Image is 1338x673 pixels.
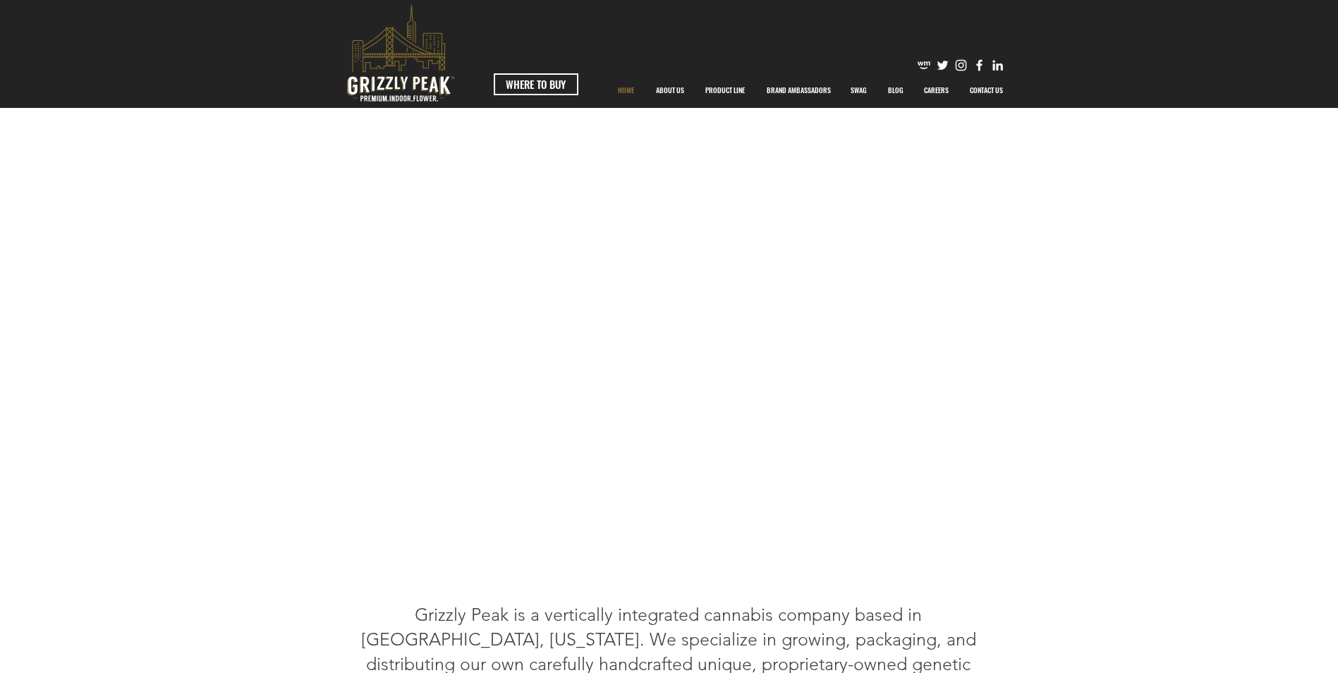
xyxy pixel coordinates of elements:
[649,73,691,108] p: ABOUT US
[913,73,959,108] a: CAREERS
[917,73,956,108] p: CAREERS
[494,73,578,95] a: WHERE TO BUY
[840,73,877,108] a: SWAG
[844,73,874,108] p: SWAG
[607,73,1014,108] nav: Site
[756,73,840,108] div: BRAND AMBASSADORS
[990,58,1005,73] img: Likedin
[917,58,932,73] img: weedmaps
[611,73,641,108] p: HOME
[695,73,756,108] a: PRODUCT LINE
[959,73,1014,108] a: CONTACT US
[347,5,454,102] svg: premium-indoor-flower
[259,109,1066,563] div: Your Video Title Video Player
[607,73,645,108] a: HOME
[645,73,695,108] a: ABOUT US
[917,58,1005,73] ul: Social Bar
[935,58,950,73] img: Twitter
[881,73,911,108] p: BLOG
[877,73,913,108] a: BLOG
[506,77,566,92] span: WHERE TO BUY
[760,73,838,108] p: BRAND AMBASSADORS
[963,73,1010,108] p: CONTACT US
[698,73,752,108] p: PRODUCT LINE
[954,58,968,73] img: Instagram
[972,58,987,73] img: Facebook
